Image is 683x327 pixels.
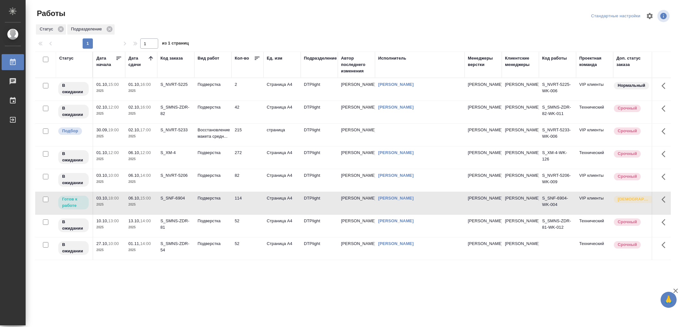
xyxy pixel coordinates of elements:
[576,146,613,169] td: Технический
[162,39,189,49] span: из 1 страниц
[618,219,637,225] p: Срочный
[198,172,228,179] p: Подверстка
[658,78,673,94] button: Здесь прячутся важные кнопки
[40,26,55,32] p: Статус
[468,55,499,68] div: Менеджеры верстки
[232,101,264,123] td: 42
[58,195,89,210] div: Исполнитель может приступить к работе
[301,169,338,192] td: DTPlight
[542,55,567,61] div: Код работы
[128,224,154,231] p: 2025
[62,128,78,134] p: Подбор
[198,127,228,140] p: Восстановление макета средн...
[58,127,89,135] div: Можно подбирать исполнителей
[160,195,191,201] div: S_SNF-6904
[198,218,228,224] p: Подверстка
[338,124,375,146] td: [PERSON_NAME]
[108,196,119,200] p: 18:00
[539,169,576,192] td: S_NVRT-5206-WK-009
[264,215,301,237] td: Страница А4
[96,218,108,223] p: 10.10,
[96,247,122,253] p: 2025
[502,124,539,146] td: [PERSON_NAME]
[378,82,414,87] a: [PERSON_NAME]
[35,8,65,19] span: Работы
[618,128,637,134] p: Срочный
[58,241,89,256] div: Исполнитель назначен, приступать к работе пока рано
[96,150,108,155] p: 01.10,
[658,215,673,230] button: Здесь прячутся важные кнопки
[128,218,140,223] p: 13.10,
[264,101,301,123] td: Страница А4
[642,8,657,24] span: Настроить таблицу
[576,124,613,146] td: VIP клиенты
[108,105,119,110] p: 12:00
[128,196,140,200] p: 06.10,
[232,146,264,169] td: 272
[62,173,85,186] p: В ожидании
[140,173,151,178] p: 14:00
[338,192,375,214] td: [PERSON_NAME]
[128,110,154,117] p: 2025
[96,110,122,117] p: 2025
[160,241,191,253] div: S_SMNS-ZDR-54
[539,78,576,101] td: S_NVRT-5225-WK-006
[378,55,406,61] div: Исполнитель
[198,150,228,156] p: Подверстка
[232,237,264,260] td: 52
[576,169,613,192] td: VIP клиенты
[62,151,85,163] p: В ожидании
[232,215,264,237] td: 52
[140,218,151,223] p: 14:00
[128,179,154,185] p: 2025
[267,55,282,61] div: Ед. изм
[618,82,645,89] p: Нормальный
[59,55,74,61] div: Статус
[502,192,539,214] td: [PERSON_NAME]
[618,173,637,180] p: Срочный
[232,124,264,146] td: 215
[108,150,119,155] p: 12:00
[264,146,301,169] td: Страница А4
[378,241,414,246] a: [PERSON_NAME]
[108,82,119,87] p: 15:00
[140,241,151,246] p: 14:00
[128,241,140,246] p: 01.11,
[658,192,673,207] button: Здесь прячутся важные кнопки
[657,10,671,22] span: Посмотреть информацию
[96,196,108,200] p: 03.10,
[160,218,191,231] div: S_SMNS-ZDR-81
[128,55,148,68] div: Дата сдачи
[576,192,613,214] td: VIP клиенты
[235,55,249,61] div: Кол-во
[468,127,499,133] p: [PERSON_NAME]
[160,81,191,88] div: S_NVRT-5225
[58,104,89,119] div: Исполнитель назначен, приступать к работе пока рано
[301,101,338,123] td: DTPlight
[128,82,140,87] p: 01.10,
[67,24,115,35] div: Подразделение
[579,55,610,68] div: Проектная команда
[128,133,154,140] p: 2025
[658,237,673,253] button: Здесь прячутся важные кнопки
[96,133,122,140] p: 2025
[58,81,89,96] div: Исполнитель назначен, приступать к работе пока рано
[140,105,151,110] p: 16:00
[108,127,119,132] p: 19:00
[338,146,375,169] td: [PERSON_NAME]
[576,78,613,101] td: VIP клиенты
[338,101,375,123] td: [PERSON_NAME]
[589,11,642,21] div: split button
[539,146,576,169] td: S_XM-4-WK-126
[468,150,499,156] p: [PERSON_NAME]
[62,82,85,95] p: В ожидании
[232,192,264,214] td: 114
[198,104,228,110] p: Подверстка
[576,101,613,123] td: Технический
[198,55,219,61] div: Вид работ
[264,192,301,214] td: Страница А4
[264,237,301,260] td: Страница А4
[505,55,536,68] div: Клиентские менеджеры
[128,150,140,155] p: 06.10,
[576,215,613,237] td: Технический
